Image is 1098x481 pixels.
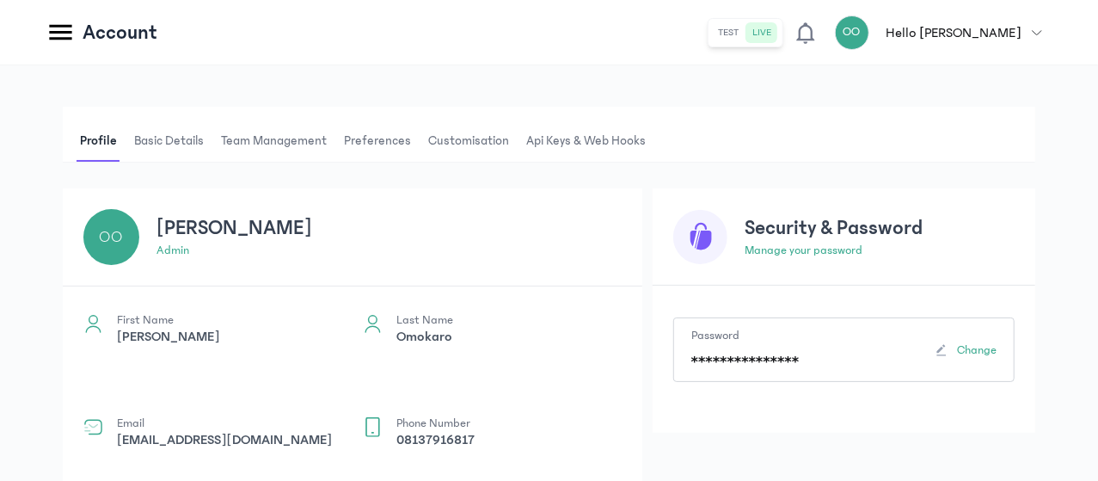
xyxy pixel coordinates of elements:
[340,120,425,162] button: Preferences
[523,120,659,162] button: Api Keys & Web hooks
[77,120,120,162] span: Profile
[117,326,219,347] p: [PERSON_NAME]
[745,214,1015,242] h3: Security & Password
[691,329,739,342] label: Password
[712,22,746,43] button: test
[156,242,622,260] p: admin
[835,15,1052,50] button: OOHello [PERSON_NAME]
[83,209,139,265] div: OO
[396,429,475,450] p: 08137916817
[117,417,332,429] p: Email
[218,120,340,162] button: Team Management
[396,417,475,429] p: Phone Number
[156,214,622,242] h3: [PERSON_NAME]
[746,22,779,43] button: live
[396,326,453,347] p: Omokaro
[117,429,332,450] p: [EMAIL_ADDRESS][DOMAIN_NAME]
[745,242,1015,260] p: Manage your password
[340,120,414,162] span: Preferences
[77,120,131,162] button: Profile
[835,15,869,50] div: OO
[523,120,649,162] span: Api Keys & Web hooks
[886,22,1021,43] p: Hello [PERSON_NAME]
[425,120,512,162] span: Customisation
[83,19,157,46] p: Account
[935,342,997,359] button: Change
[957,342,997,359] span: Change
[396,314,453,326] p: Last Name
[131,120,207,162] span: Basic details
[131,120,218,162] button: Basic details
[425,120,523,162] button: Customisation
[218,120,330,162] span: Team Management
[117,314,219,326] p: First Name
